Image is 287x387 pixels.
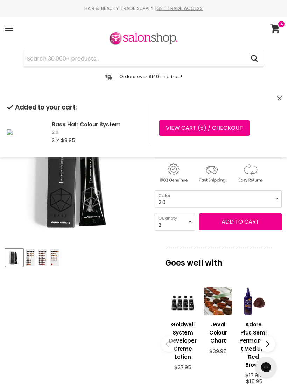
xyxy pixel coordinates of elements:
span: $8.95 [61,136,75,144]
a: View product:Adore Plus Semi Permanent Medium Red Brown [239,315,268,372]
span: $17.95 [245,372,261,379]
span: $27.95 [174,364,191,371]
span: 2.0 [52,129,138,135]
button: Base Hair Colour System [5,249,23,267]
span: $39.95 [209,347,227,355]
span: 6 [200,124,204,132]
span: 2 × [52,136,59,144]
h3: Adore Plus Semi Permanent Medium Red Brown [239,321,268,369]
img: Base Hair Colour System [6,249,22,266]
button: Base Hair Colour System [37,249,48,267]
img: shipping.gif [193,162,230,184]
button: Close [277,95,282,102]
img: genuine.gif [155,162,192,184]
iframe: Gorgias live chat messenger [252,354,280,380]
a: View product:Jeval Colour Chart [204,315,232,348]
h3: Goldwell System Developer Creme Lotion [169,321,197,361]
a: GET TRADE ACCESS [156,5,203,12]
select: Quantity [155,213,195,230]
a: View product:Goldwell System Developer Creme Lotion [169,315,197,364]
img: Base Hair Colour System [38,249,47,266]
img: Base Hair Colour System [7,129,13,135]
h3: Jeval Colour Chart [204,321,232,345]
h2: Base Hair Colour System [52,121,138,128]
button: Base Hair Colour System [25,249,35,267]
a: View cart (6) / Checkout [159,120,250,136]
button: Base Hair Colour System [50,249,60,267]
input: Search [23,50,245,66]
p: Goes well with [165,248,271,271]
button: Add to cart [199,213,282,230]
form: Product [23,50,264,67]
p: Orders over $149 ship free! [119,73,182,79]
img: Base Hair Colour System [50,249,59,266]
span: $15.95 [246,378,262,385]
div: Product thumbnails [4,247,149,267]
img: Base Hair Colour System [26,249,35,266]
h2: Added to your cart: [7,104,138,111]
div: Base Hair Colour System image. Click or Scroll to Zoom. [5,99,148,242]
button: Search [245,50,264,66]
img: returns.gif [232,162,269,184]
